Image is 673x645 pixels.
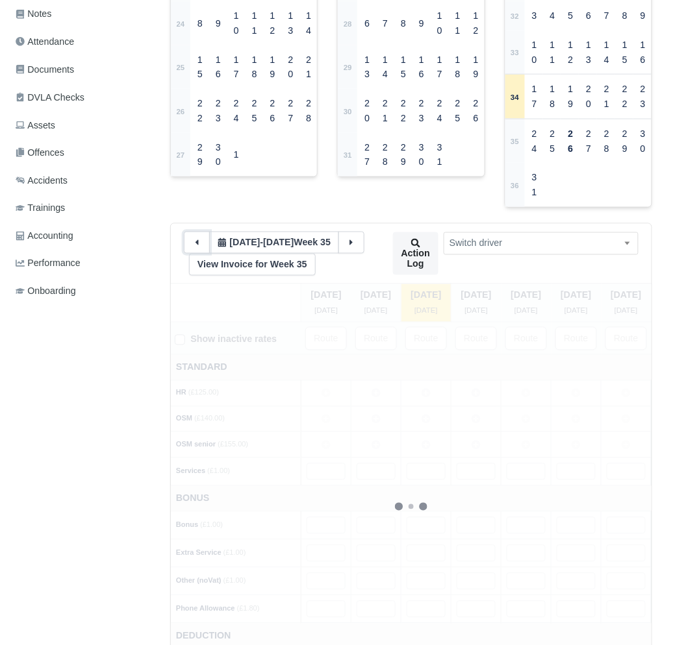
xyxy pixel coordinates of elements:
[635,121,650,162] div: 30
[635,77,650,117] div: 23
[10,29,155,55] a: Attendance
[511,12,519,20] strong: 32
[209,232,339,254] button: [DATE]-[DATE]Week 35
[450,47,464,88] div: 18
[189,254,316,276] a: View Invoice for Week 35
[10,140,155,165] a: Offences
[635,3,650,29] div: 9
[210,135,225,175] div: 30
[599,77,613,117] div: 21
[468,91,483,131] div: 26
[10,85,155,110] a: DVLA Checks
[545,32,559,73] div: 11
[10,168,155,193] a: Accidents
[16,90,84,105] span: DVLA Checks
[263,237,294,248] span: 4 days from now
[210,91,225,131] div: 23
[16,145,64,160] span: Offences
[608,583,673,645] iframe: Chat Widget
[10,113,155,138] a: Assets
[563,3,577,29] div: 5
[414,11,428,36] div: 9
[344,151,352,159] strong: 31
[599,121,613,162] div: 28
[432,135,446,175] div: 31
[568,128,573,154] strong: 26
[192,47,207,88] div: 15
[377,135,392,175] div: 28
[527,165,541,205] div: 31
[210,11,225,36] div: 9
[301,91,315,131] div: 28
[16,34,74,49] span: Attendance
[527,3,541,29] div: 3
[444,236,638,252] span: Switch driver
[177,20,185,28] strong: 24
[432,47,446,88] div: 17
[444,232,639,255] span: Switch driver
[265,91,279,131] div: 26
[468,47,483,88] div: 19
[393,232,438,275] button: Action Log
[16,256,81,271] span: Performance
[527,121,541,162] div: 24
[617,3,631,29] div: 8
[377,11,392,36] div: 7
[344,20,352,28] strong: 28
[192,91,207,131] div: 22
[359,11,374,36] div: 6
[527,77,541,117] div: 17
[247,91,261,131] div: 25
[511,182,519,189] strong: 36
[247,3,261,43] div: 11
[527,32,541,73] div: 10
[301,3,315,43] div: 14
[16,201,65,216] span: Trainings
[450,91,464,131] div: 25
[283,3,297,43] div: 13
[192,11,207,36] div: 8
[10,196,155,221] a: Trainings
[377,47,392,88] div: 14
[16,62,74,77] span: Documents
[599,32,613,73] div: 14
[344,108,352,116] strong: 30
[511,138,519,145] strong: 35
[432,3,446,43] div: 10
[177,151,185,159] strong: 27
[16,229,73,244] span: Accounting
[359,135,374,175] div: 27
[511,49,519,56] strong: 33
[247,47,261,88] div: 18
[229,3,243,43] div: 10
[10,224,155,249] a: Accounting
[414,135,428,175] div: 30
[359,47,374,88] div: 13
[563,32,577,73] div: 12
[635,32,650,73] div: 16
[563,77,577,117] div: 19
[377,91,392,131] div: 21
[414,47,428,88] div: 16
[10,1,155,27] a: Notes
[229,237,260,248] span: 2 days ago
[10,251,155,276] a: Performance
[265,3,279,43] div: 12
[265,47,279,88] div: 19
[617,32,631,73] div: 15
[301,47,315,88] div: 21
[16,284,76,299] span: Onboarding
[545,121,559,162] div: 25
[617,77,631,117] div: 22
[511,93,519,101] strong: 34
[16,173,68,188] span: Accidents
[581,77,595,117] div: 20
[177,64,185,71] strong: 25
[599,3,613,29] div: 7
[177,108,185,116] strong: 26
[545,77,559,117] div: 18
[450,3,464,43] div: 11
[432,91,446,131] div: 24
[192,135,207,175] div: 29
